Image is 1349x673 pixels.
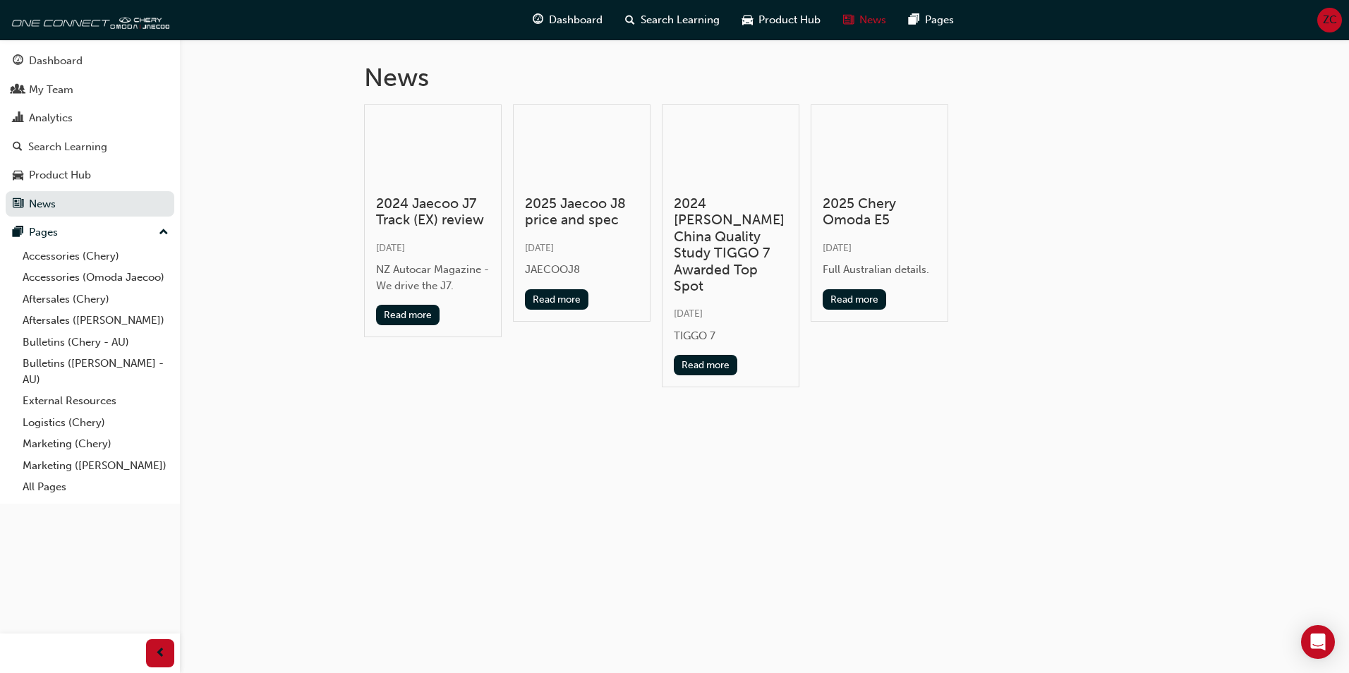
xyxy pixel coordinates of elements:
[7,6,169,34] img: oneconnect
[17,476,174,498] a: All Pages
[513,104,651,322] a: 2025 Jaecoo J8 price and spec[DATE]JAECOOJ8Read more
[155,645,166,662] span: prev-icon
[17,390,174,412] a: External Resources
[17,267,174,289] a: Accessories (Omoda Jaecoo)
[731,6,832,35] a: car-iconProduct Hub
[823,262,936,278] div: Full Australian details.
[376,262,490,293] div: NZ Autocar Magazine - We drive the J7.
[1317,8,1342,32] button: ZC
[17,310,174,332] a: Aftersales ([PERSON_NAME])
[641,12,720,28] span: Search Learning
[376,305,440,325] button: Read more
[13,226,23,239] span: pages-icon
[17,245,174,267] a: Accessories (Chery)
[17,332,174,353] a: Bulletins (Chery - AU)
[742,11,753,29] span: car-icon
[6,219,174,245] button: Pages
[758,12,821,28] span: Product Hub
[13,84,23,97] span: people-icon
[909,11,919,29] span: pages-icon
[525,289,589,310] button: Read more
[859,12,886,28] span: News
[674,308,703,320] span: [DATE]
[897,6,965,35] a: pages-iconPages
[525,242,554,254] span: [DATE]
[525,262,639,278] div: JAECOOJ8
[364,104,502,338] a: 2024 Jaecoo J7 Track (EX) review[DATE]NZ Autocar Magazine - We drive the J7.Read more
[29,82,73,98] div: My Team
[376,242,405,254] span: [DATE]
[17,353,174,390] a: Bulletins ([PERSON_NAME] - AU)
[13,141,23,154] span: search-icon
[28,139,107,155] div: Search Learning
[832,6,897,35] a: news-iconNews
[925,12,954,28] span: Pages
[533,11,543,29] span: guage-icon
[625,11,635,29] span: search-icon
[674,355,738,375] button: Read more
[1323,12,1337,28] span: ZC
[6,191,174,217] a: News
[811,104,948,322] a: 2025 Chery Omoda E5[DATE]Full Australian details.Read more
[29,110,73,126] div: Analytics
[6,48,174,74] a: Dashboard
[17,433,174,455] a: Marketing (Chery)
[29,224,58,241] div: Pages
[29,167,91,183] div: Product Hub
[823,195,936,229] h3: 2025 Chery Omoda E5
[13,55,23,68] span: guage-icon
[674,195,787,294] h3: 2024 [PERSON_NAME] China Quality Study TIGGO 7 Awarded Top Spot
[13,169,23,182] span: car-icon
[843,11,854,29] span: news-icon
[6,105,174,131] a: Analytics
[6,134,174,160] a: Search Learning
[662,104,799,388] a: 2024 [PERSON_NAME] China Quality Study TIGGO 7 Awarded Top Spot[DATE]TIGGO 7Read more
[29,53,83,69] div: Dashboard
[521,6,614,35] a: guage-iconDashboard
[17,412,174,434] a: Logistics (Chery)
[17,289,174,310] a: Aftersales (Chery)
[13,112,23,125] span: chart-icon
[6,77,174,103] a: My Team
[525,195,639,229] h3: 2025 Jaecoo J8 price and spec
[13,198,23,211] span: news-icon
[159,224,169,242] span: up-icon
[549,12,603,28] span: Dashboard
[6,45,174,219] button: DashboardMy TeamAnalyticsSearch LearningProduct HubNews
[614,6,731,35] a: search-iconSearch Learning
[17,455,174,477] a: Marketing ([PERSON_NAME])
[674,328,787,344] div: TIGGO 7
[6,162,174,188] a: Product Hub
[364,62,1166,93] h1: News
[823,289,887,310] button: Read more
[1301,625,1335,659] div: Open Intercom Messenger
[376,195,490,229] h3: 2024 Jaecoo J7 Track (EX) review
[823,242,852,254] span: [DATE]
